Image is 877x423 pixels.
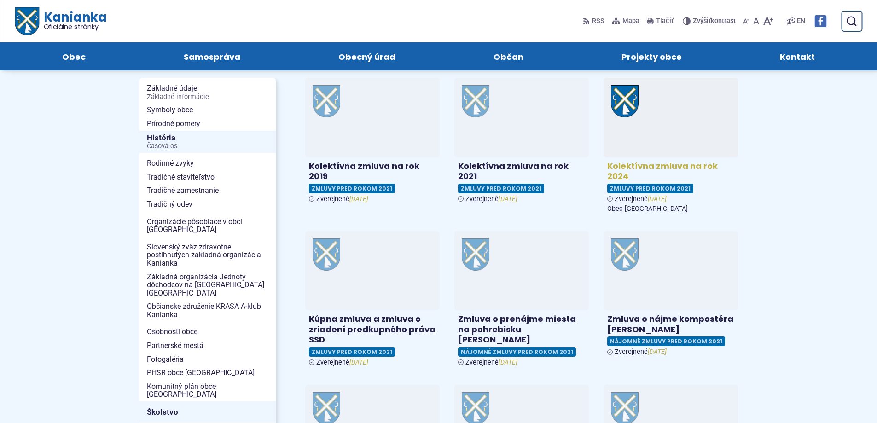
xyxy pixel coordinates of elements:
[139,131,276,153] a: HistóriaČasová os
[147,170,268,184] span: Tradičné staviteľstvo
[139,270,276,300] a: Základná organizácia Jednoty dôchodcov na [GEOGRAPHIC_DATA] [GEOGRAPHIC_DATA]
[139,156,276,170] a: Rodinné zvyky
[139,339,276,353] a: Partnerské mestá
[610,12,641,31] a: Mapa
[147,215,268,237] span: Organizácie pôsobiace v obci [GEOGRAPHIC_DATA]
[184,42,240,70] span: Samospráva
[147,81,268,103] span: Základné údaje
[645,12,675,31] button: Tlačiť
[298,42,435,70] a: Obecný úrad
[139,215,276,237] a: Organizácie pôsobiace v obci [GEOGRAPHIC_DATA]
[814,15,826,27] img: Prejsť na Facebook stránku
[39,11,106,30] span: Kanianka
[607,336,725,346] span: Nájomné zmluvy pred rokom 2021
[15,7,106,35] a: Logo Kanianka, prejsť na domovskú stránku.
[305,78,440,207] a: Kolektívna zmluva na rok 2019 Zmluvy pred rokom 2021 Zverejnené[DATE]
[139,366,276,380] a: PHSR obce [GEOGRAPHIC_DATA]
[648,195,667,203] em: [DATE]
[139,401,276,423] a: Školstvo
[607,314,734,335] h4: Zmluva o nájme kompostéra [PERSON_NAME]
[147,353,268,366] span: Fotogaléria
[458,347,576,357] span: Nájomné zmluvy pred rokom 2021
[147,270,268,300] span: Základná organizácia Jednoty dôchodcov na [GEOGRAPHIC_DATA] [GEOGRAPHIC_DATA]
[139,81,276,103] a: Základné údajeZákladné informácie
[139,184,276,197] a: Tradičné zamestnanie
[458,161,585,182] h4: Kolektívna zmluva na rok 2021
[147,380,268,401] span: Komunitný plán obce [GEOGRAPHIC_DATA]
[458,314,585,345] h4: Zmluva o prenájme miesta na pohrebisku [PERSON_NAME]
[316,195,368,203] span: Zverejnené
[309,314,436,345] h4: Kúpna zmluva a zmluva o zriadení predkupného práva SSD
[741,12,751,31] button: Zmenšiť veľkosť písma
[683,12,738,31] button: Zvýšiťkontrast
[62,42,86,70] span: Obec
[622,16,639,27] span: Mapa
[494,42,523,70] span: Občan
[147,240,268,270] span: Slovenský zväz zdravotne postihnutých základná organizácia Kanianka
[465,195,517,203] span: Zverejnené
[458,184,544,193] span: Zmluvy pred rokom 2021
[338,42,395,70] span: Obecný úrad
[454,42,563,70] a: Občan
[607,184,693,193] span: Zmluvy pred rokom 2021
[147,339,268,353] span: Partnerské mestá
[693,17,711,25] span: Zvýšiť
[499,195,517,203] em: [DATE]
[604,231,738,360] a: Zmluva o nájme kompostéra [PERSON_NAME] Nájomné zmluvy pred rokom 2021 Zverejnené[DATE]
[309,347,395,357] span: Zmluvy pred rokom 2021
[147,184,268,197] span: Tradičné zamestnanie
[15,7,39,35] img: Prejsť na domovskú stránku
[454,78,589,207] a: Kolektívna zmluva na rok 2021 Zmluvy pred rokom 2021 Zverejnené[DATE]
[656,17,674,25] span: Tlačiť
[147,143,268,150] span: Časová os
[147,325,268,339] span: Osobnosti obce
[797,16,805,27] span: EN
[607,205,688,213] span: Obec [GEOGRAPHIC_DATA]
[465,359,517,366] span: Zverejnené
[305,231,440,370] a: Kúpna zmluva a zmluva o zriadení predkupného práva SSD Zmluvy pred rokom 2021 Zverejnené[DATE]
[761,12,775,31] button: Zväčšiť veľkosť písma
[615,348,667,356] span: Zverejnené
[740,42,855,70] a: Kontakt
[147,131,268,153] span: História
[139,300,276,321] a: Občianske združenie KRASA A-klub Kanianka
[615,195,667,203] span: Zverejnené
[309,184,395,193] span: Zmluvy pred rokom 2021
[139,240,276,270] a: Slovenský zväz zdravotne postihnutých základná organizácia Kanianka
[139,170,276,184] a: Tradičné staviteľstvo
[349,359,368,366] em: [DATE]
[139,325,276,339] a: Osobnosti obce
[607,161,734,182] h4: Kolektívna zmluva na rok 2024
[693,17,736,25] span: kontrast
[139,353,276,366] a: Fotogaléria
[309,161,436,182] h4: Kolektívna zmluva na rok 2019
[139,380,276,401] a: Komunitný plán obce [GEOGRAPHIC_DATA]
[147,103,268,117] span: Symboly obce
[147,93,268,101] span: Základné informácie
[22,42,125,70] a: Obec
[144,42,280,70] a: Samospráva
[147,300,268,321] span: Občianske združenie KRASA A-klub Kanianka
[139,117,276,131] a: Prírodné pomery
[147,117,268,131] span: Prírodné pomery
[43,23,106,30] span: Oficiálne stránky
[147,156,268,170] span: Rodinné zvyky
[454,231,589,370] a: Zmluva o prenájme miesta na pohrebisku [PERSON_NAME] Nájomné zmluvy pred rokom 2021 Zverejnené[DATE]
[139,103,276,117] a: Symboly obce
[592,16,604,27] span: RSS
[349,195,368,203] em: [DATE]
[780,42,815,70] span: Kontakt
[147,366,268,380] span: PHSR obce [GEOGRAPHIC_DATA]
[583,12,606,31] a: RSS
[795,16,807,27] a: EN
[139,197,276,211] a: Tradičný odev
[147,405,268,419] span: Školstvo
[604,78,738,216] a: Kolektívna zmluva na rok 2024 Zmluvy pred rokom 2021 Zverejnené[DATE] Obec [GEOGRAPHIC_DATA]
[316,359,368,366] span: Zverejnené
[621,42,682,70] span: Projekty obce
[499,359,517,366] em: [DATE]
[147,197,268,211] span: Tradičný odev
[751,12,761,31] button: Nastaviť pôvodnú veľkosť písma
[582,42,722,70] a: Projekty obce
[648,348,667,356] em: [DATE]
